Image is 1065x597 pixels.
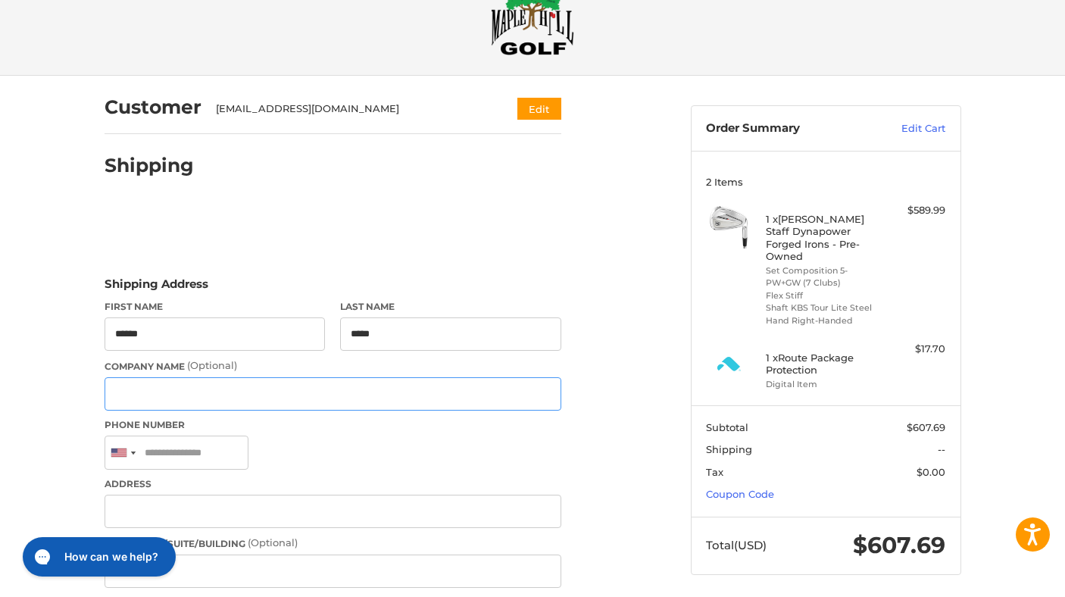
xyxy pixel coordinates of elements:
div: $589.99 [885,203,945,218]
li: Shaft KBS Tour Lite Steel [766,302,882,314]
h3: Order Summary [706,121,869,136]
div: $17.70 [885,342,945,357]
small: (Optional) [248,536,298,549]
a: Edit Cart [869,121,945,136]
label: Apartment/Suite/Building [105,536,561,551]
div: [EMAIL_ADDRESS][DOMAIN_NAME] [216,102,488,117]
h3: 2 Items [706,176,945,188]
h4: 1 x Route Package Protection [766,352,882,377]
small: (Optional) [187,359,237,371]
span: $607.69 [907,421,945,433]
h2: Shipping [105,154,194,177]
label: Address [105,477,561,491]
li: Digital Item [766,378,882,391]
li: Hand Right-Handed [766,314,882,327]
span: $607.69 [853,531,945,559]
li: Flex Stiff [766,289,882,302]
h4: 1 x [PERSON_NAME] Staff Dynapower Forged Irons - Pre-Owned [766,213,882,262]
span: Shipping [706,443,752,455]
label: Phone Number [105,418,561,432]
iframe: Gorgias live chat messenger [15,532,180,582]
label: Last Name [340,300,561,314]
span: -- [938,443,945,455]
li: Set Composition 5-PW+GW (7 Clubs) [766,264,882,289]
button: Edit [517,98,561,120]
span: Subtotal [706,421,748,433]
a: Coupon Code [706,488,774,500]
label: First Name [105,300,326,314]
span: $0.00 [917,466,945,478]
legend: Shipping Address [105,276,208,300]
span: Tax [706,466,723,478]
div: United States: +1 [105,436,140,469]
h2: Customer [105,95,201,119]
span: Total (USD) [706,538,767,552]
label: Company Name [105,358,561,374]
